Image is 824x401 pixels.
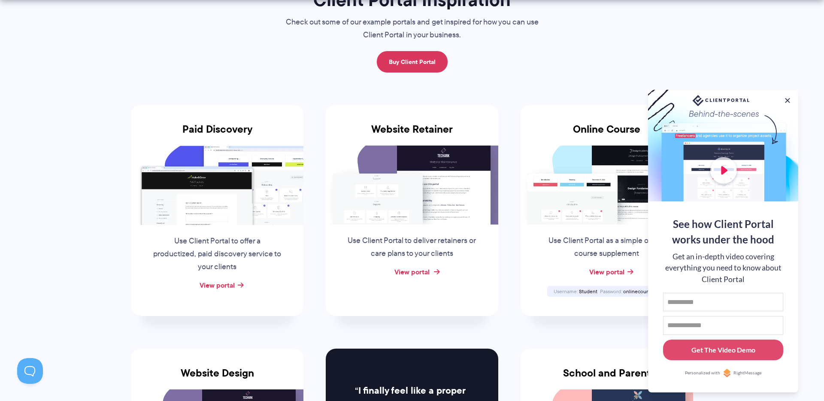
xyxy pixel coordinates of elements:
h3: Online Course [521,123,693,146]
button: Get The Video Demo [663,340,783,361]
div: Get an in-depth video covering everything you need to know about Client Portal [663,251,783,285]
a: Personalized withRightMessage [663,369,783,377]
h3: Website Retainer [326,123,498,146]
img: Personalized with RightMessage [723,369,731,377]
p: Use Client Portal to deliver retainers or care plans to your clients [347,234,477,260]
span: RightMessage [733,370,761,377]
p: Check out some of our example portals and get inspired for how you can use Client Portal in your ... [268,16,556,42]
a: View portal [394,267,430,277]
span: Password [600,288,622,295]
a: Buy Client Portal [377,51,448,73]
span: Student [579,288,597,295]
h3: Paid Discovery [131,123,303,146]
span: onlinecourse123 [623,288,660,295]
h3: Website Design [131,367,303,389]
h3: School and Parent [521,367,693,389]
div: Get The Video Demo [691,345,755,355]
a: View portal [200,280,235,290]
span: Username [554,288,578,295]
iframe: Toggle Customer Support [17,358,43,384]
p: Use Client Portal to offer a productized, paid discovery service to your clients [152,235,282,273]
span: Personalized with [685,370,720,377]
p: Use Client Portal as a simple online course supplement [542,234,672,260]
div: See how Client Portal works under the hood [663,216,783,247]
a: View portal [589,267,624,277]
